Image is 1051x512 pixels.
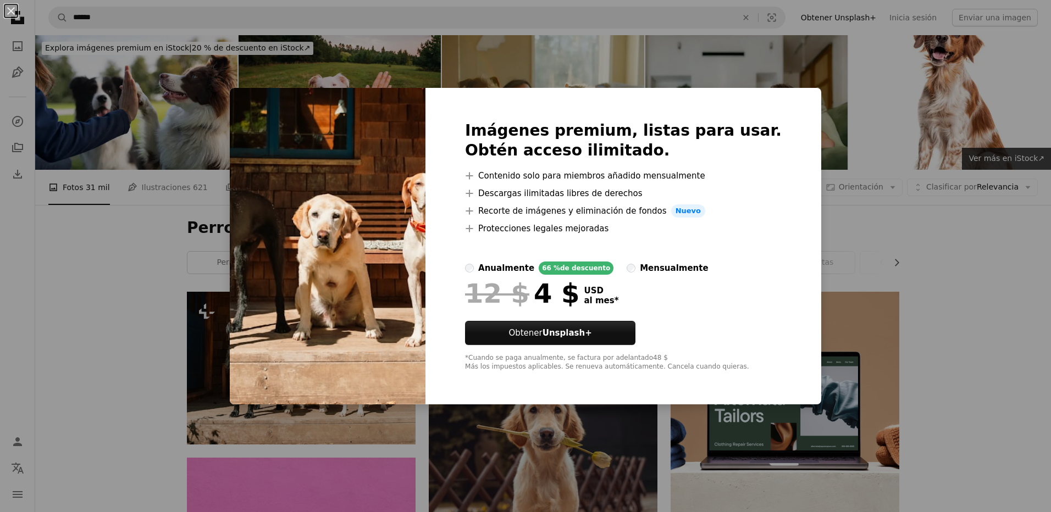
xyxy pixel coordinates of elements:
[584,296,618,305] span: al mes *
[465,204,782,218] li: Recorte de imágenes y eliminación de fondos
[627,264,635,272] input: mensualmente
[465,169,782,182] li: Contenido solo para miembros añadido mensualmente
[465,279,579,308] div: 4 $
[640,261,708,275] div: mensualmente
[465,279,529,308] span: 12 $
[584,286,618,296] span: USD
[465,222,782,235] li: Protecciones legales mejoradas
[539,261,613,275] div: 66 % de descuento
[465,354,782,371] div: *Cuando se paga anualmente, se factura por adelantado 48 $ Más los impuestos aplicables. Se renue...
[465,321,635,345] button: ObtenerUnsplash+
[465,121,782,160] h2: Imágenes premium, listas para usar. Obtén acceso ilimitado.
[465,187,782,200] li: Descargas ilimitadas libres de derechos
[543,328,592,338] strong: Unsplash+
[230,88,425,404] img: premium_photo-1668114375111-e90b5e975df6
[671,204,705,218] span: Nuevo
[465,264,474,272] input: anualmente66 %de descuento
[478,261,534,275] div: anualmente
